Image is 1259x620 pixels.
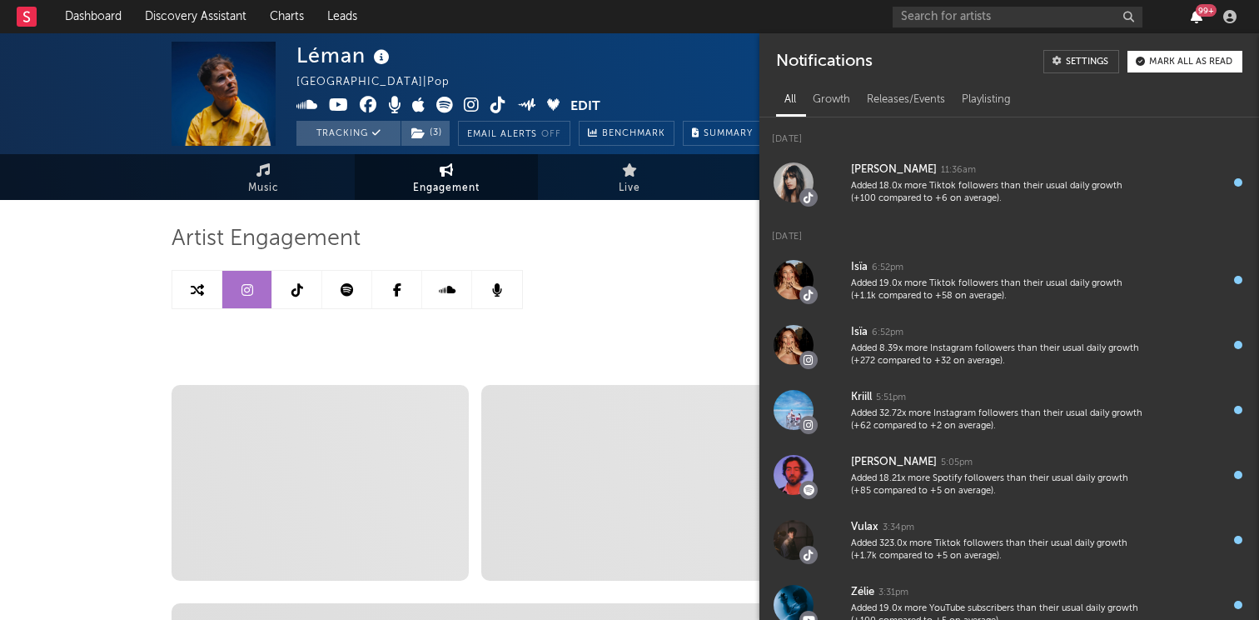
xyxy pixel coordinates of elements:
div: Vulax [851,517,878,537]
div: 3:34pm [883,522,914,534]
div: Isïa [851,257,868,277]
a: Settings [1043,50,1119,73]
div: Léman [296,42,394,69]
div: Added 32.72x more Instagram followers than their usual daily growth (+62 compared to +2 on average). [851,407,1144,433]
span: Benchmark [602,124,665,144]
a: Vulax3:34pmAdded 323.0x more Tiktok followers than their usual daily growth (+1.7k compared to +5... [759,507,1259,572]
a: Kriill5:51pmAdded 32.72x more Instagram followers than their usual daily growth (+62 compared to ... [759,377,1259,442]
div: Added 323.0x more Tiktok followers than their usual daily growth (+1.7k compared to +5 on average). [851,537,1144,563]
div: Zélie [851,582,874,602]
button: (3) [401,121,450,146]
span: ( 3 ) [401,121,450,146]
a: Live [538,154,721,200]
a: Engagement [355,154,538,200]
a: [PERSON_NAME]5:05pmAdded 18.21x more Spotify followers than their usual daily growth (+85 compare... [759,442,1259,507]
button: 99+ [1191,10,1202,23]
span: Summary [704,129,753,138]
a: [PERSON_NAME]11:36amAdded 18.0x more Tiktok followers than their usual daily growth (+100 compare... [759,150,1259,215]
a: Isïa6:52pmAdded 19.0x more Tiktok followers than their usual daily growth (+1.1k compared to +58 ... [759,247,1259,312]
span: Engagement [413,178,480,198]
div: 6:52pm [872,327,903,339]
div: Mark all as read [1149,57,1232,67]
div: [GEOGRAPHIC_DATA] | Pop [296,72,469,92]
div: Releases/Events [858,86,953,114]
span: Live [619,178,640,198]
div: Added 18.21x more Spotify followers than their usual daily growth (+85 compared to +5 on average). [851,472,1144,498]
button: Mark all as read [1127,51,1242,72]
div: 99 + [1196,4,1217,17]
div: [PERSON_NAME] [851,160,937,180]
div: 6:52pm [872,262,903,274]
div: [PERSON_NAME] [851,452,937,472]
a: Benchmark [579,121,674,146]
div: [DATE] [759,215,1259,247]
span: Music [248,178,279,198]
button: Edit [570,97,600,117]
div: Kriill [851,387,872,407]
div: 5:05pm [941,457,973,469]
em: Off [541,130,561,139]
div: Settings [1066,57,1108,67]
a: Music [172,154,355,200]
input: Search for artists [893,7,1142,27]
div: Added 19.0x more Tiktok followers than their usual daily growth (+1.1k compared to +58 on average). [851,277,1144,303]
span: Artist Engagement [172,229,361,249]
div: 5:51pm [876,392,906,404]
div: Playlisting [953,86,1019,114]
div: Added 8.39x more Instagram followers than their usual daily growth (+272 compared to +32 on avera... [851,342,1144,368]
div: 3:31pm [878,587,908,599]
button: Email AlertsOff [458,121,570,146]
button: Summary [683,121,762,146]
div: Added 18.0x more Tiktok followers than their usual daily growth (+100 compared to +6 on average). [851,180,1144,206]
div: All [776,86,804,114]
div: 11:36am [941,164,976,177]
a: Isïa6:52pmAdded 8.39x more Instagram followers than their usual daily growth (+272 compared to +3... [759,312,1259,377]
div: Isïa [851,322,868,342]
div: [DATE] [759,117,1259,150]
div: Notifications [776,50,872,73]
a: Audience [721,154,904,200]
div: Growth [804,86,858,114]
button: Tracking [296,121,401,146]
